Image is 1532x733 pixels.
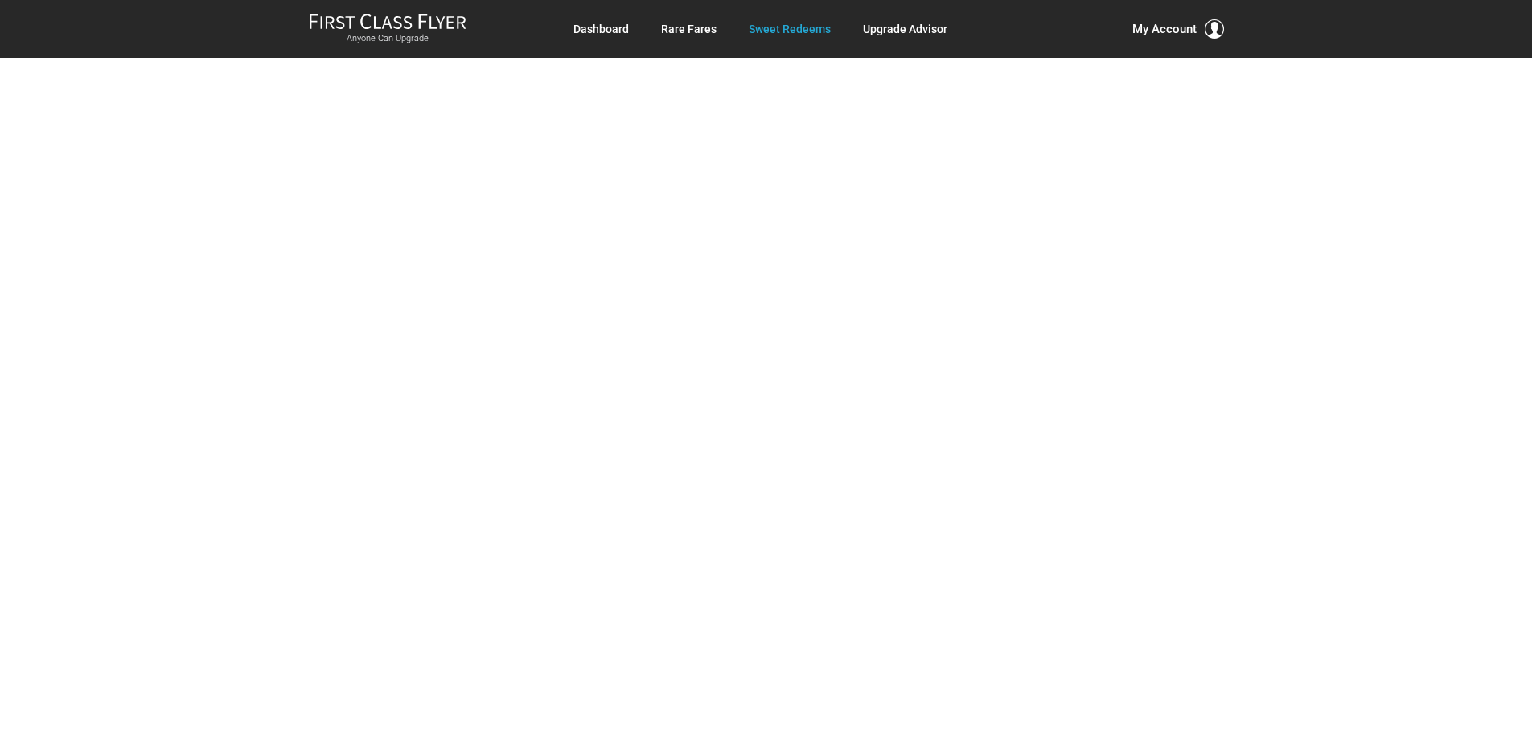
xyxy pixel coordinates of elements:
[573,14,629,43] a: Dashboard
[749,14,831,43] a: Sweet Redeems
[661,14,717,43] a: Rare Fares
[863,14,947,43] a: Upgrade Advisor
[1132,19,1197,39] span: My Account
[309,33,466,44] small: Anyone Can Upgrade
[309,13,466,30] img: First Class Flyer
[1132,19,1224,39] button: My Account
[309,13,466,45] a: First Class FlyerAnyone Can Upgrade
